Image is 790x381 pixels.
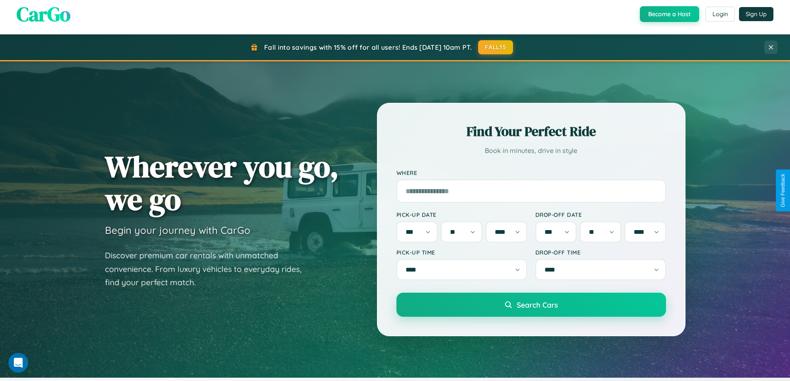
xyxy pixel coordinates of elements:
label: Pick-up Date [396,211,527,218]
label: Pick-up Time [396,249,527,256]
h1: Wherever you go, we go [105,150,339,216]
button: Sign Up [739,7,773,21]
label: Drop-off Time [535,249,666,256]
button: Become a Host [640,6,699,22]
span: CarGo [17,0,70,28]
label: Drop-off Date [535,211,666,218]
h3: Begin your journey with CarGo [105,224,250,236]
button: FALL15 [478,40,513,54]
p: Discover premium car rentals with unmatched convenience. From luxury vehicles to everyday rides, ... [105,249,312,289]
p: Book in minutes, drive in style [396,145,666,157]
span: Search Cars [517,300,558,309]
div: Give Feedback [780,174,786,207]
h2: Find Your Perfect Ride [396,122,666,141]
span: Fall into savings with 15% off for all users! Ends [DATE] 10am PT. [264,43,472,51]
label: Where [396,169,666,176]
button: Search Cars [396,293,666,317]
button: Login [705,7,735,22]
iframe: Intercom live chat [8,353,28,373]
